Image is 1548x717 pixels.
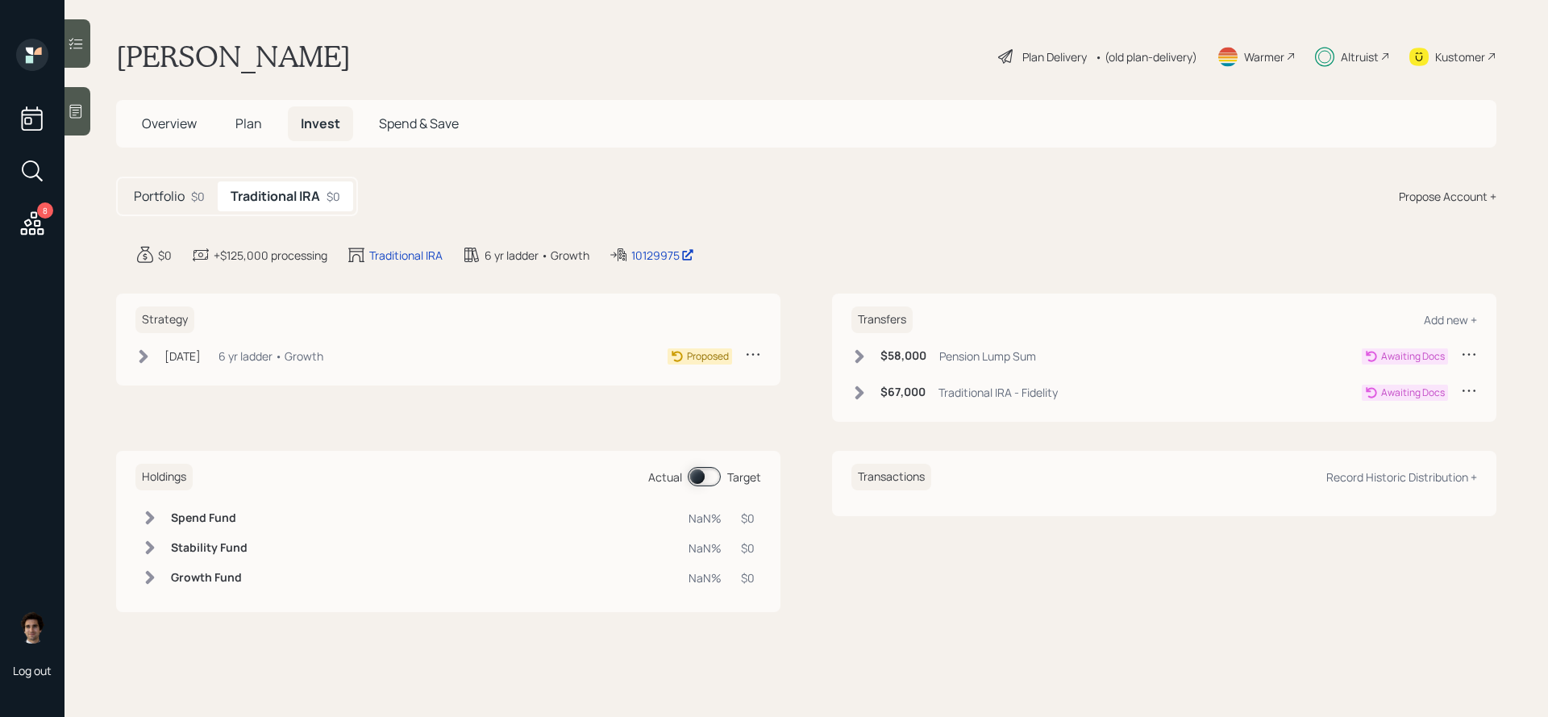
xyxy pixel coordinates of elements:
[1381,386,1445,400] div: Awaiting Docs
[379,115,459,132] span: Spend & Save
[116,39,351,74] h1: [PERSON_NAME]
[851,464,931,490] h6: Transactions
[1095,48,1197,65] div: • (old plan-delivery)
[158,247,172,264] div: $0
[135,464,193,490] h6: Holdings
[1022,48,1087,65] div: Plan Delivery
[16,611,48,644] img: harrison-schaefer-headshot-2.png
[369,247,443,264] div: Traditional IRA
[727,469,761,486] div: Target
[689,510,722,527] div: NaN%
[171,541,248,555] h6: Stability Fund
[741,510,755,527] div: $0
[689,569,722,586] div: NaN%
[142,115,197,132] span: Overview
[851,306,913,333] h6: Transfers
[741,540,755,557] div: $0
[939,348,1036,365] div: Pension Lump Sum
[164,348,201,365] div: [DATE]
[191,188,205,205] div: $0
[135,306,194,333] h6: Strategy
[687,349,729,364] div: Proposed
[231,189,320,204] h5: Traditional IRA
[689,540,722,557] div: NaN%
[1424,312,1477,327] div: Add new +
[301,115,340,132] span: Invest
[631,247,694,264] div: 10129975
[1381,349,1445,364] div: Awaiting Docs
[1435,48,1485,65] div: Kustomer
[214,247,327,264] div: +$125,000 processing
[880,349,926,363] h6: $58,000
[1399,188,1496,205] div: Propose Account +
[13,663,52,678] div: Log out
[938,384,1058,401] div: Traditional IRA - Fidelity
[1341,48,1379,65] div: Altruist
[1326,469,1477,485] div: Record Historic Distribution +
[171,511,248,525] h6: Spend Fund
[37,202,53,219] div: 8
[218,348,323,365] div: 6 yr ladder • Growth
[485,247,589,264] div: 6 yr ladder • Growth
[741,569,755,586] div: $0
[648,469,682,486] div: Actual
[327,188,340,205] div: $0
[235,115,262,132] span: Plan
[171,571,248,585] h6: Growth Fund
[1244,48,1284,65] div: Warmer
[880,386,926,399] h6: $67,000
[134,189,185,204] h5: Portfolio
